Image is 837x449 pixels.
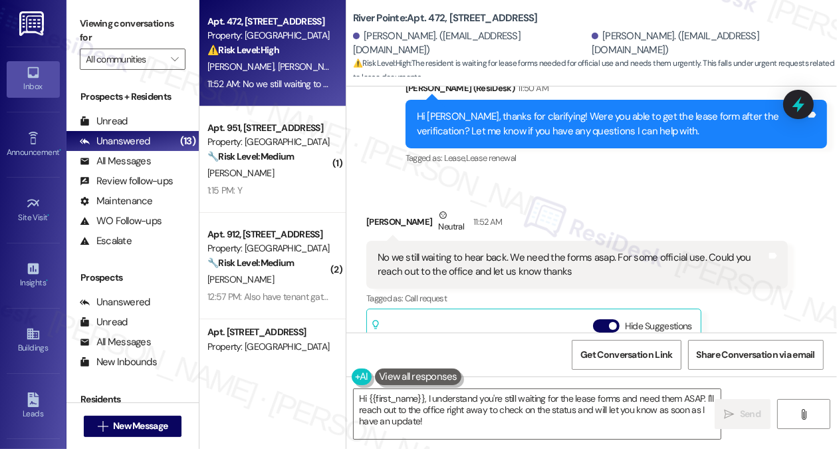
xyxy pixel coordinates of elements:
div: Apt. 951, [STREET_ADDRESS] [207,121,330,135]
span: • [59,146,61,155]
strong: 🔧 Risk Level: Medium [207,150,294,162]
span: Lease , [444,152,466,164]
div: [PERSON_NAME]. ([EMAIL_ADDRESS][DOMAIN_NAME]) [353,29,588,58]
div: 1:15 PM: Y [207,184,242,196]
img: ResiDesk Logo [19,11,47,36]
label: Viewing conversations for [80,13,185,49]
i:  [171,54,178,65]
div: Property: [GEOGRAPHIC_DATA] [207,241,330,255]
div: Related guidelines [370,319,447,344]
div: Residents [66,392,199,406]
span: Send [740,407,761,421]
button: Get Conversation Link [572,340,681,370]
button: Share Conversation via email [688,340,824,370]
div: 11:52 AM: No we still waiting to hear back. We need the forms asap. For some official use. Could ... [207,78,766,90]
button: New Message [84,416,182,437]
i:  [798,409,808,420]
div: All Messages [80,154,151,168]
strong: 🔧 Risk Level: Medium [207,257,294,269]
div: [PERSON_NAME] (ResiDesk) [406,81,827,100]
span: Call request [405,293,447,304]
div: All Messages [80,335,151,349]
div: Review follow-ups [80,174,173,188]
span: • [46,276,48,285]
div: Apt. 472, [STREET_ADDRESS] [207,15,330,29]
a: Inbox [7,61,60,97]
div: 11:52 AM [470,215,503,229]
label: Hide Suggestions [625,319,692,333]
div: No we still waiting to hear back. We need the forms asap. For some official use. Could you reach ... [378,251,767,279]
b: River Pointe: Apt. 472, [STREET_ADDRESS] [353,11,538,25]
div: Property: [GEOGRAPHIC_DATA] [207,29,330,43]
div: Tagged as: [406,148,827,168]
div: Unanswered [80,134,150,148]
i:  [725,409,735,420]
a: Site Visit • [7,192,60,228]
div: Apt. 912, [STREET_ADDRESS] [207,227,330,241]
span: New Message [113,419,168,433]
div: Unread [80,114,128,128]
span: [PERSON_NAME] [207,167,274,179]
div: Prospects + Residents [66,90,199,104]
a: Insights • [7,257,60,293]
div: 12:57 PM: Also have tenant gate codes my phone died on the way home I ride a motorcycle n had to ... [207,291,694,303]
div: Escalate [80,234,132,248]
textarea: Hi {{first_name}}, I understand you're still waiting for the lease forms and need them ASAP. I'll... [354,389,721,439]
div: Tagged as: [366,289,788,308]
strong: ⚠️ Risk Level: High [207,44,279,56]
span: [PERSON_NAME] [207,273,274,285]
div: Hi [PERSON_NAME], thanks for clarifying! Were you able to get the lease form after the verificati... [417,110,806,138]
a: Leads [7,388,60,424]
span: : The resident is waiting for lease forms needed for official use and needs them urgently. This f... [353,57,837,85]
div: Maintenance [80,194,153,208]
a: Buildings [7,323,60,359]
div: WO Follow-ups [80,214,162,228]
span: • [48,211,50,220]
div: Property: [GEOGRAPHIC_DATA] [207,340,330,354]
div: New Inbounds [80,355,157,369]
div: Neutral [436,208,467,236]
input: All communities [86,49,164,70]
span: Lease renewal [466,152,517,164]
span: Share Conversation via email [697,348,815,362]
div: Apt. [STREET_ADDRESS] [207,325,330,339]
div: Prospects [66,271,199,285]
span: [PERSON_NAME] [207,61,278,73]
div: [PERSON_NAME]. ([EMAIL_ADDRESS][DOMAIN_NAME]) [592,29,827,58]
div: Unanswered [80,295,150,309]
div: [PERSON_NAME] [366,208,788,241]
div: (13) [177,131,199,152]
div: Unread [80,315,128,329]
div: Property: [GEOGRAPHIC_DATA] [207,135,330,149]
button: Send [715,399,771,429]
i:  [98,421,108,432]
strong: ⚠️ Risk Level: High [353,58,410,69]
div: 11:50 AM [515,81,548,95]
span: Get Conversation Link [580,348,672,362]
span: [PERSON_NAME] [278,61,344,73]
